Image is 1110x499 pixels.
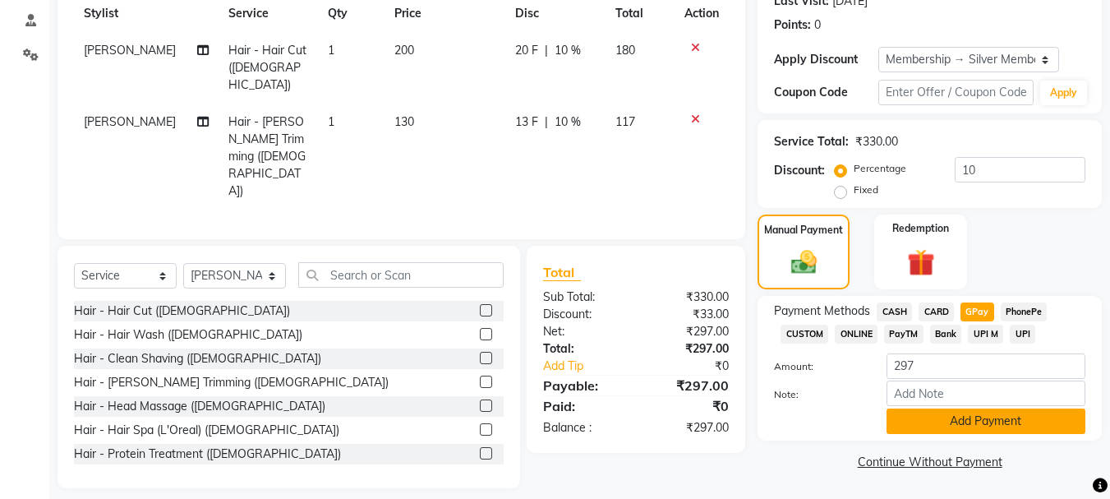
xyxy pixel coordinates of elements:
[762,387,873,402] label: Note:
[781,325,828,344] span: CUSTOM
[774,84,877,101] div: Coupon Code
[930,325,962,344] span: Bank
[74,303,290,320] div: Hair - Hair Cut ([DEMOGRAPHIC_DATA])
[74,326,302,344] div: Hair - Hair Wash ([DEMOGRAPHIC_DATA])
[543,264,581,281] span: Total
[783,247,825,277] img: _cash.svg
[774,133,849,150] div: Service Total:
[531,376,636,395] div: Payable:
[636,289,741,306] div: ₹330.00
[531,396,636,416] div: Paid:
[555,113,581,131] span: 10 %
[887,381,1085,406] input: Add Note
[636,340,741,358] div: ₹297.00
[636,396,741,416] div: ₹0
[531,419,636,437] div: Balance :
[228,43,306,92] span: Hair - Hair Cut ([DEMOGRAPHIC_DATA])
[545,42,548,59] span: |
[774,16,811,34] div: Points:
[878,80,1034,105] input: Enter Offer / Coupon Code
[74,446,341,463] div: Hair - Protein Treatment ([DEMOGRAPHIC_DATA])
[74,398,325,415] div: Hair - Head Massage ([DEMOGRAPHIC_DATA])
[855,133,898,150] div: ₹330.00
[531,340,636,358] div: Total:
[615,114,635,129] span: 117
[328,114,334,129] span: 1
[394,114,414,129] span: 130
[774,162,825,179] div: Discount:
[615,43,635,58] span: 180
[887,409,1085,434] button: Add Payment
[854,183,878,197] label: Fixed
[636,376,741,395] div: ₹297.00
[764,223,843,238] label: Manual Payment
[228,114,306,198] span: Hair - [PERSON_NAME] Trimming ([DEMOGRAPHIC_DATA])
[884,325,923,344] span: PayTM
[960,303,994,321] span: GPay
[774,51,877,68] div: Apply Discount
[636,419,741,437] div: ₹297.00
[84,43,176,58] span: [PERSON_NAME]
[84,114,176,129] span: [PERSON_NAME]
[892,221,949,236] label: Redemption
[74,374,389,391] div: Hair - [PERSON_NAME] Trimming ([DEMOGRAPHIC_DATA])
[328,43,334,58] span: 1
[298,262,504,288] input: Search or Scan
[877,303,912,321] span: CASH
[1010,325,1035,344] span: UPI
[74,422,339,439] div: Hair - Hair Spa (L'Oreal) ([DEMOGRAPHIC_DATA])
[762,359,873,374] label: Amount:
[531,323,636,340] div: Net:
[636,323,741,340] div: ₹297.00
[545,113,548,131] span: |
[74,350,321,367] div: Hair - Clean Shaving ([DEMOGRAPHIC_DATA])
[887,353,1085,379] input: Amount
[854,161,906,176] label: Percentage
[654,358,742,375] div: ₹0
[531,306,636,323] div: Discount:
[515,113,538,131] span: 13 F
[899,246,943,280] img: _gift.svg
[968,325,1003,344] span: UPI M
[1040,81,1087,105] button: Apply
[515,42,538,59] span: 20 F
[774,303,870,320] span: Payment Methods
[835,325,877,344] span: ONLINE
[531,358,653,375] a: Add Tip
[394,43,414,58] span: 200
[531,289,636,306] div: Sub Total:
[919,303,954,321] span: CARD
[814,16,821,34] div: 0
[555,42,581,59] span: 10 %
[1001,303,1048,321] span: PhonePe
[761,454,1098,471] a: Continue Without Payment
[636,306,741,323] div: ₹33.00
